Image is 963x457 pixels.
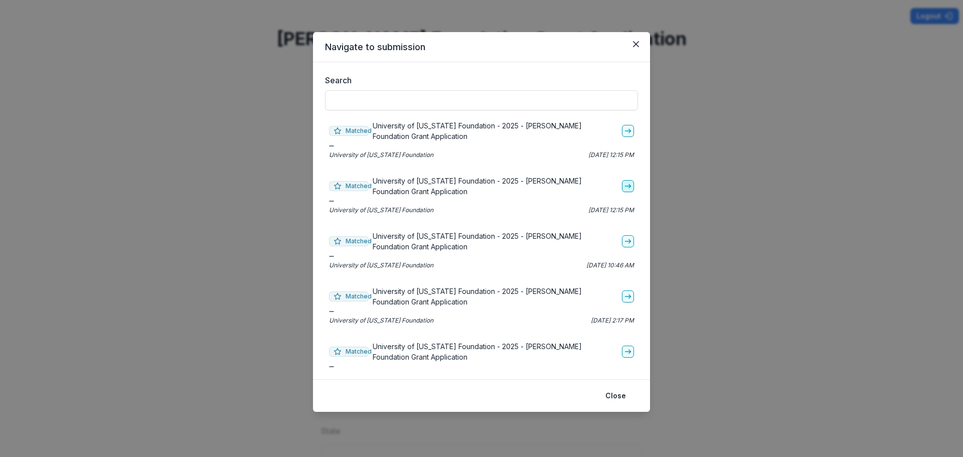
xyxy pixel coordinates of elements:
[329,316,433,325] p: University of [US_STATE] Foundation
[622,235,634,247] a: go-to
[329,150,433,160] p: University of [US_STATE] Foundation
[622,346,634,358] a: go-to
[622,125,634,137] a: go-to
[586,261,634,270] p: [DATE] 10:46 AM
[329,126,369,136] span: Matched
[373,231,618,252] p: University of [US_STATE] Foundation - 2025 - [PERSON_NAME] Foundation Grant Application
[329,261,433,270] p: University of [US_STATE] Foundation
[373,176,618,197] p: University of [US_STATE] Foundation - 2025 - [PERSON_NAME] Foundation Grant Application
[591,316,634,325] p: [DATE] 2:17 PM
[329,181,369,191] span: Matched
[373,341,618,362] p: University of [US_STATE] Foundation - 2025 - [PERSON_NAME] Foundation Grant Application
[628,36,644,52] button: Close
[588,206,634,215] p: [DATE] 12:15 PM
[622,290,634,302] a: go-to
[373,120,618,141] p: University of [US_STATE] Foundation - 2025 - [PERSON_NAME] Foundation Grant Application
[329,206,433,215] p: University of [US_STATE] Foundation
[313,32,650,62] header: Navigate to submission
[329,236,369,246] span: Matched
[599,388,632,404] button: Close
[373,286,618,307] p: University of [US_STATE] Foundation - 2025 - [PERSON_NAME] Foundation Grant Application
[329,347,369,357] span: Matched
[622,180,634,192] a: go-to
[329,291,369,301] span: Matched
[588,150,634,160] p: [DATE] 12:15 PM
[325,74,632,86] label: Search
